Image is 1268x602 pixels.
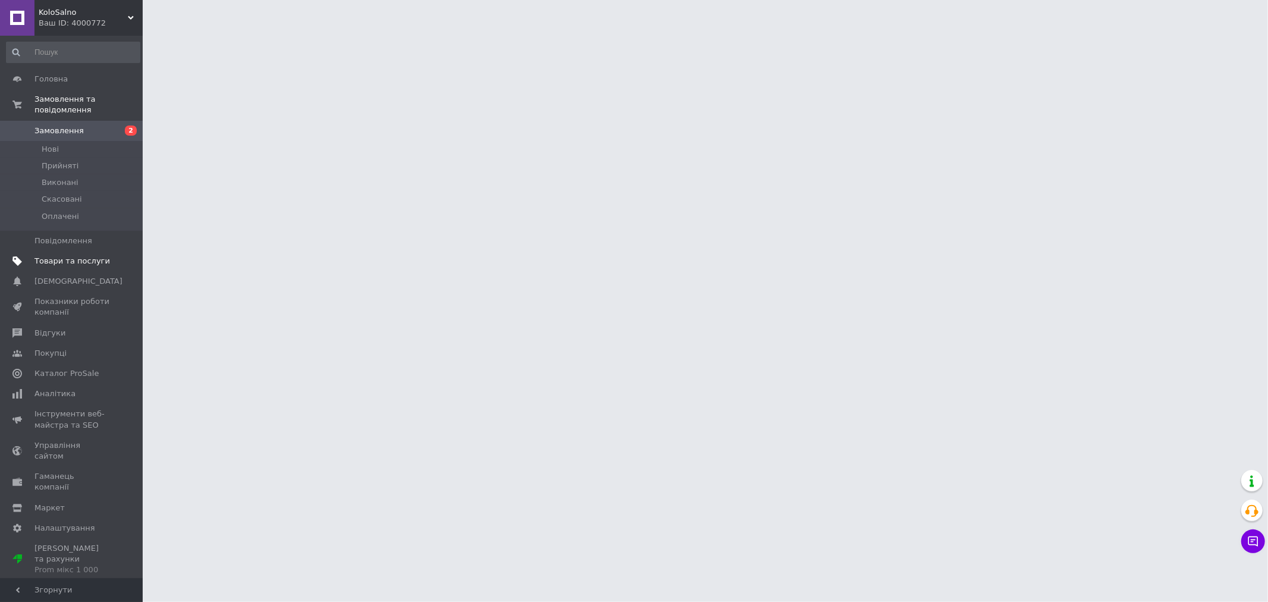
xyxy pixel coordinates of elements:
span: Інструменти веб-майстра та SEO [34,409,110,430]
span: Повідомлення [34,236,92,246]
span: Налаштування [34,523,95,534]
span: Виконані [42,177,78,188]
div: Prom мікс 1 000 [34,565,110,575]
span: KoloSalno [39,7,128,18]
span: Нові [42,144,59,155]
span: Покупці [34,348,67,359]
span: Скасовані [42,194,82,205]
input: Пошук [6,42,140,63]
span: Відгуки [34,328,65,338]
span: [PERSON_NAME] та рахунки [34,543,110,576]
span: Замовлення [34,126,84,136]
div: Ваш ID: 4000772 [39,18,143,29]
span: Управління сайтом [34,440,110,462]
span: Гаманець компанії [34,471,110,493]
span: Маркет [34,503,65,513]
span: [DEMOGRAPHIC_DATA] [34,276,122,287]
button: Чат з покупцем [1241,529,1265,553]
span: Показники роботи компанії [34,296,110,318]
span: 2 [125,126,137,136]
span: Головна [34,74,68,84]
span: Каталог ProSale [34,368,99,379]
span: Оплачені [42,211,79,222]
span: Прийняті [42,161,78,171]
span: Товари та послуги [34,256,110,266]
span: Аналітика [34,388,75,399]
span: Замовлення та повідомлення [34,94,143,115]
